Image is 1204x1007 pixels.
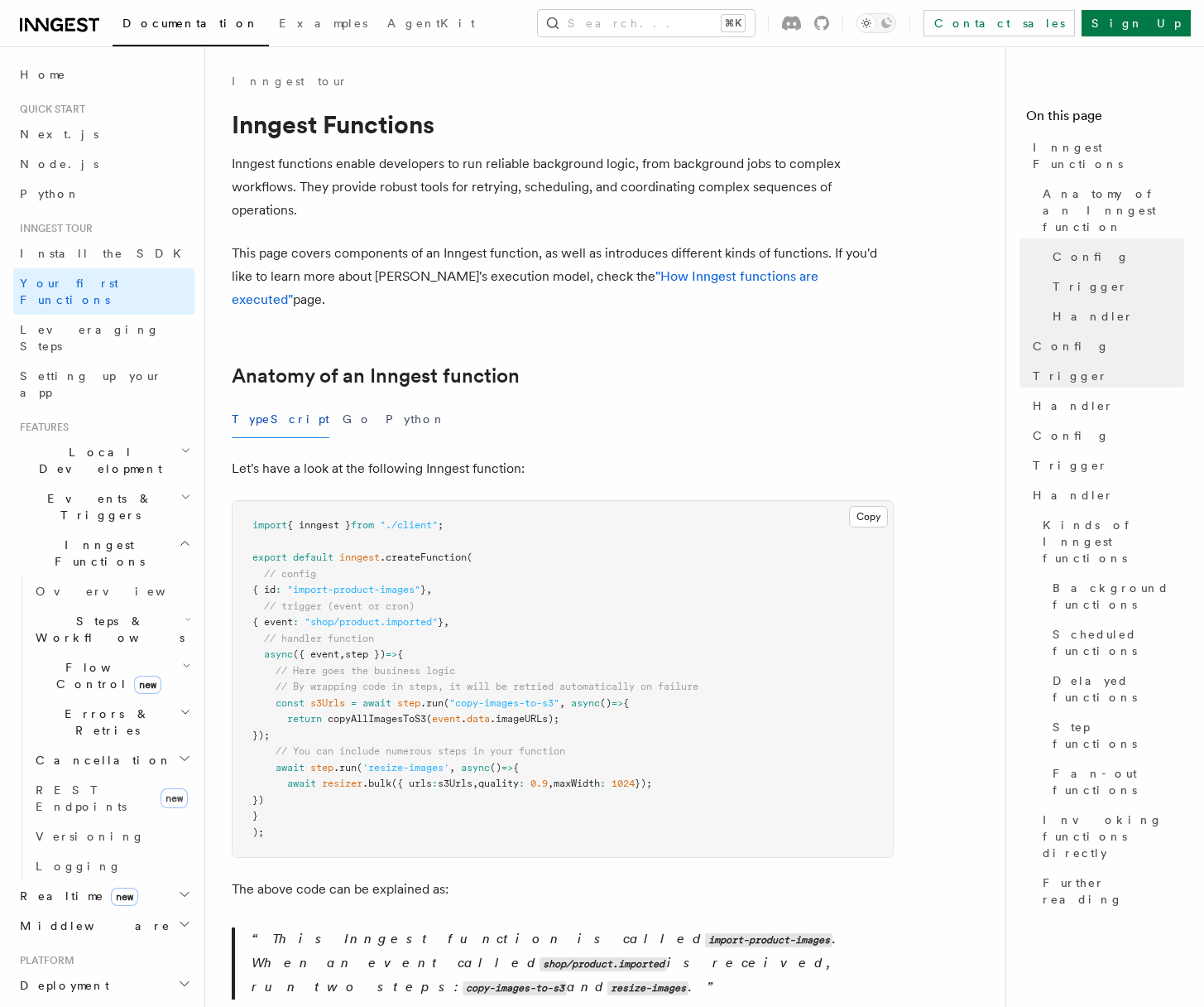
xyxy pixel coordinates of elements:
[538,10,755,36] button: Search...⌘K
[856,13,896,33] button: Toggle dark mode
[252,730,270,741] span: });
[13,530,194,576] button: Inngest Functions
[252,810,258,821] span: }
[1026,361,1184,391] a: Trigger
[339,552,380,563] span: inngest
[134,676,161,694] span: new
[29,699,194,745] button: Errors & Retries
[1026,132,1184,179] a: Inngest Functions
[362,778,391,789] span: .bulk
[276,665,455,677] span: // Here goes the business logic
[467,552,472,563] span: (
[351,519,374,531] span: from
[287,778,316,789] span: await
[252,794,264,806] span: })
[432,713,461,725] span: event
[276,762,305,773] span: await
[252,552,287,563] span: export
[463,981,567,995] code: copy-images-to-s3
[293,616,299,628] span: :
[513,762,519,773] span: {
[29,653,194,699] button: Flow Controlnew
[1043,185,1184,235] span: Anatomy of an Inngest function
[161,788,188,808] span: new
[1033,338,1110,354] span: Config
[1082,10,1191,36] a: Sign Up
[1026,391,1184,421] a: Handler
[13,60,194,89] a: Home
[600,778,606,789] span: :
[305,616,438,628] span: "shop/product.imported"
[635,778,652,789] span: });
[1033,368,1108,384] span: Trigger
[1053,278,1128,295] span: Trigger
[1053,672,1184,706] span: Delayed functions
[232,152,894,222] p: Inngest functions enable developers to run reliable background logic, from background jobs to com...
[1026,450,1184,480] a: Trigger
[20,66,66,83] span: Home
[113,5,269,46] a: Documentation
[540,957,667,971] code: shop/product.imported
[351,697,357,709] span: =
[1053,765,1184,798] span: Fan-out functions
[357,762,362,773] span: (
[1036,179,1184,242] a: Anatomy of an Inngest function
[252,826,264,838] span: );
[13,421,69,434] span: Features
[345,648,386,660] span: step })
[1046,712,1184,759] a: Step functions
[1036,510,1184,573] a: Kinds of Inngest functions
[386,401,446,438] button: Python
[1046,759,1184,805] a: Fan-out functions
[322,778,362,789] span: resizer
[29,606,194,653] button: Steps & Workflows
[420,584,426,595] span: }
[36,585,206,598] span: Overview
[501,762,513,773] span: =>
[36,830,145,843] span: Versioning
[1033,139,1184,172] span: Inngest Functions
[13,490,180,523] span: Events & Triggers
[29,821,194,851] a: Versioning
[1043,517,1184,566] span: Kinds of Inngest functions
[122,17,259,30] span: Documentation
[1053,719,1184,752] span: Step functions
[20,247,191,260] span: Install the SDK
[20,277,118,306] span: Your first Functions
[1033,397,1114,414] span: Handler
[13,888,138,904] span: Realtime
[1046,573,1184,619] a: Background functions
[232,878,894,901] p: The above code can be explained as:
[438,778,472,789] span: s3Urls
[232,364,520,388] a: Anatomy of an Inngest function
[1053,626,1184,659] span: Scheduled functions
[438,519,444,531] span: ;
[13,361,194,407] a: Setting up your app
[279,17,367,30] span: Examples
[343,401,372,438] button: Go
[29,706,180,739] span: Errors & Retries
[13,268,194,315] a: Your first Functions
[287,713,322,725] span: return
[362,697,391,709] span: await
[387,17,475,30] span: AgentKit
[111,888,138,906] span: new
[548,778,554,789] span: ,
[13,484,194,530] button: Events & Triggers
[1026,480,1184,510] a: Handler
[264,600,415,612] span: // trigger (event or cron)
[849,506,888,528] button: Copy
[490,713,559,725] span: .imageURLs);
[600,697,612,709] span: ()
[377,5,485,45] a: AgentKit
[13,977,109,994] span: Deployment
[232,401,329,438] button: TypeScript
[1053,580,1184,613] span: Background functions
[13,918,170,934] span: Middleware
[264,568,316,580] span: // config
[1046,301,1184,331] a: Handler
[232,73,348,89] a: Inngest tour
[36,783,127,813] span: REST Endpoints
[232,242,894,311] p: This page covers components of an Inngest function, as well as introduces different kinds of func...
[276,745,565,757] span: // You can include numerous steps in your function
